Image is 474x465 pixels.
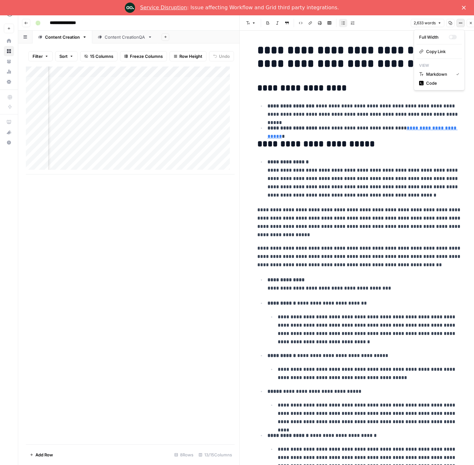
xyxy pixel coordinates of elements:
span: Row Height [179,53,202,59]
span: Add Row [35,452,53,458]
button: Help + Support [4,137,14,148]
a: Settings [4,77,14,87]
button: 2,633 words [411,19,444,27]
div: 13/15 Columns [196,450,235,460]
p: View [417,61,462,70]
a: Content CreationQA [92,31,158,43]
button: Sort [55,51,78,61]
a: AirOps Academy [4,117,14,127]
a: Service Disruption [140,4,187,11]
button: Add Row [26,450,57,460]
a: Content Creation [33,31,92,43]
a: Usage [4,66,14,77]
span: Freeze Columns [130,53,163,59]
button: 15 Columns [80,51,117,61]
button: Filter [28,51,53,61]
span: Sort [59,53,68,59]
span: Markdown [426,71,451,77]
span: Filter [33,53,43,59]
span: Code [426,80,457,86]
span: Copy Link [426,48,457,55]
button: Row Height [169,51,207,61]
div: Full Width [419,34,449,40]
a: Browse [4,46,14,56]
button: Undo [209,51,234,61]
a: Your Data [4,56,14,66]
div: Content CreationQA [105,34,145,40]
span: 15 Columns [90,53,113,59]
button: Freeze Columns [120,51,167,61]
div: 8 Rows [172,450,196,460]
div: Content Creation [45,34,80,40]
button: What's new? [4,127,14,137]
a: Home [4,36,14,46]
span: 2,633 words [414,20,436,26]
div: : Issue affecting Workflow and Grid third party integrations. [140,4,339,11]
div: Close [462,6,468,10]
span: Undo [219,53,230,59]
img: Profile image for Engineering [125,3,135,13]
